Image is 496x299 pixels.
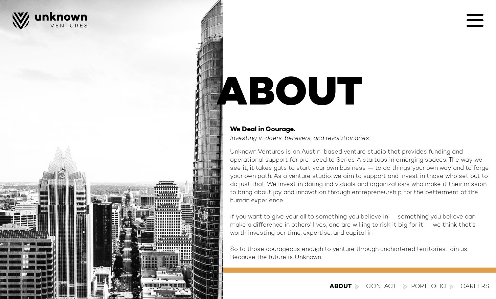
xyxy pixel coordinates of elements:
[13,12,87,29] img: Image of Unknown Ventures Logo.
[403,284,407,289] img: An image of a white arrow.
[355,284,359,289] img: An image of a white arrow.
[230,148,489,262] div: Unknown Ventures is an Austin-based venture studio that provides funding and operational support ...
[230,135,370,142] em: Investing in doers, believers, and revolutionaries.
[330,283,359,291] a: about
[411,283,446,291] div: Portfolio
[411,283,454,291] a: Portfolio
[149,75,368,115] h1: ABOUT
[450,284,454,289] img: An image of a white arrow.
[366,283,397,291] a: contact
[230,126,295,133] strong: We Deal in Courage.
[330,283,352,291] div: about
[460,283,489,291] a: Careers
